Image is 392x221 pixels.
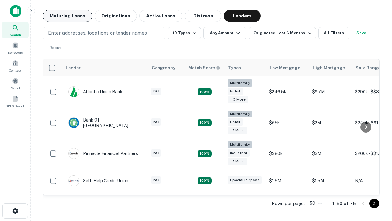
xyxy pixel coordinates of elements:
th: Lender [62,59,148,76]
div: Multifamily [228,79,252,87]
div: Self-help Credit Union [68,175,128,186]
div: Types [228,64,241,72]
button: Maturing Loans [43,10,92,22]
div: + 3 more [228,96,248,103]
td: $246.5k [266,76,309,107]
span: SREO Search [6,103,25,108]
a: Borrowers [2,40,29,56]
div: Pinnacle Financial Partners [68,148,138,159]
div: + 1 more [228,158,247,165]
div: NC [151,118,161,126]
div: Low Mortgage [270,64,300,72]
div: Lender [66,64,81,72]
button: Any Amount [203,27,246,39]
a: Saved [2,75,29,92]
div: NC [151,149,161,157]
div: Multifamily [228,141,252,148]
div: Bank Of [GEOGRAPHIC_DATA] [68,117,142,128]
a: Search [2,22,29,38]
span: Saved [11,86,20,91]
td: $1.5M [309,169,352,192]
div: Matching Properties: 11, hasApolloMatch: undefined [198,177,212,184]
div: Atlantic Union Bank [68,86,123,97]
td: $65k [266,107,309,138]
span: Borrowers [8,50,23,55]
div: NC [151,176,161,184]
img: picture [69,176,79,186]
img: capitalize-icon.png [10,5,21,17]
button: Reset [45,42,65,54]
td: $3M [309,138,352,169]
p: Rows per page: [272,200,305,207]
th: High Mortgage [309,59,352,76]
td: $9.7M [309,76,352,107]
div: Originated Last 6 Months [254,29,313,37]
button: Originations [95,10,137,22]
div: Multifamily [228,110,252,118]
a: SREO Search [2,93,29,110]
a: Contacts [2,57,29,74]
img: picture [69,118,79,128]
button: 10 Types [168,27,201,39]
h6: Match Score [188,64,219,71]
th: Geography [148,59,185,76]
button: Go to next page [369,199,379,208]
button: Distress [185,10,221,22]
button: Originated Last 6 Months [249,27,316,39]
div: Industrial [228,149,250,157]
td: $1.5M [266,169,309,192]
div: + 1 more [228,127,247,134]
div: Sale Range [356,64,380,72]
button: Save your search to get updates of matches that match your search criteria. [352,27,371,39]
div: 50 [307,199,322,208]
div: Geography [152,64,175,72]
p: 1–50 of 75 [332,200,356,207]
iframe: Chat Widget [361,152,392,182]
button: Lenders [224,10,261,22]
th: Capitalize uses an advanced AI algorithm to match your search with the best lender. The match sco... [185,59,224,76]
td: $380k [266,138,309,169]
div: Retail [228,118,243,126]
button: Enter addresses, locations or lender names [43,27,165,39]
img: picture [69,148,79,159]
div: Retail [228,88,243,95]
span: Search [10,32,21,37]
td: $2M [309,107,352,138]
button: All Filters [318,27,349,39]
div: Matching Properties: 17, hasApolloMatch: undefined [198,119,212,126]
div: High Mortgage [313,64,345,72]
p: Enter addresses, locations or lender names [48,29,147,37]
th: Types [224,59,266,76]
span: Contacts [9,68,21,73]
div: Matching Properties: 10, hasApolloMatch: undefined [198,88,212,95]
div: Special Purpose [228,176,262,184]
button: Active Loans [139,10,182,22]
div: NC [151,88,161,95]
div: Matching Properties: 13, hasApolloMatch: undefined [198,150,212,157]
th: Low Mortgage [266,59,309,76]
div: Capitalize uses an advanced AI algorithm to match your search with the best lender. The match sco... [188,64,220,71]
img: picture [69,87,79,97]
